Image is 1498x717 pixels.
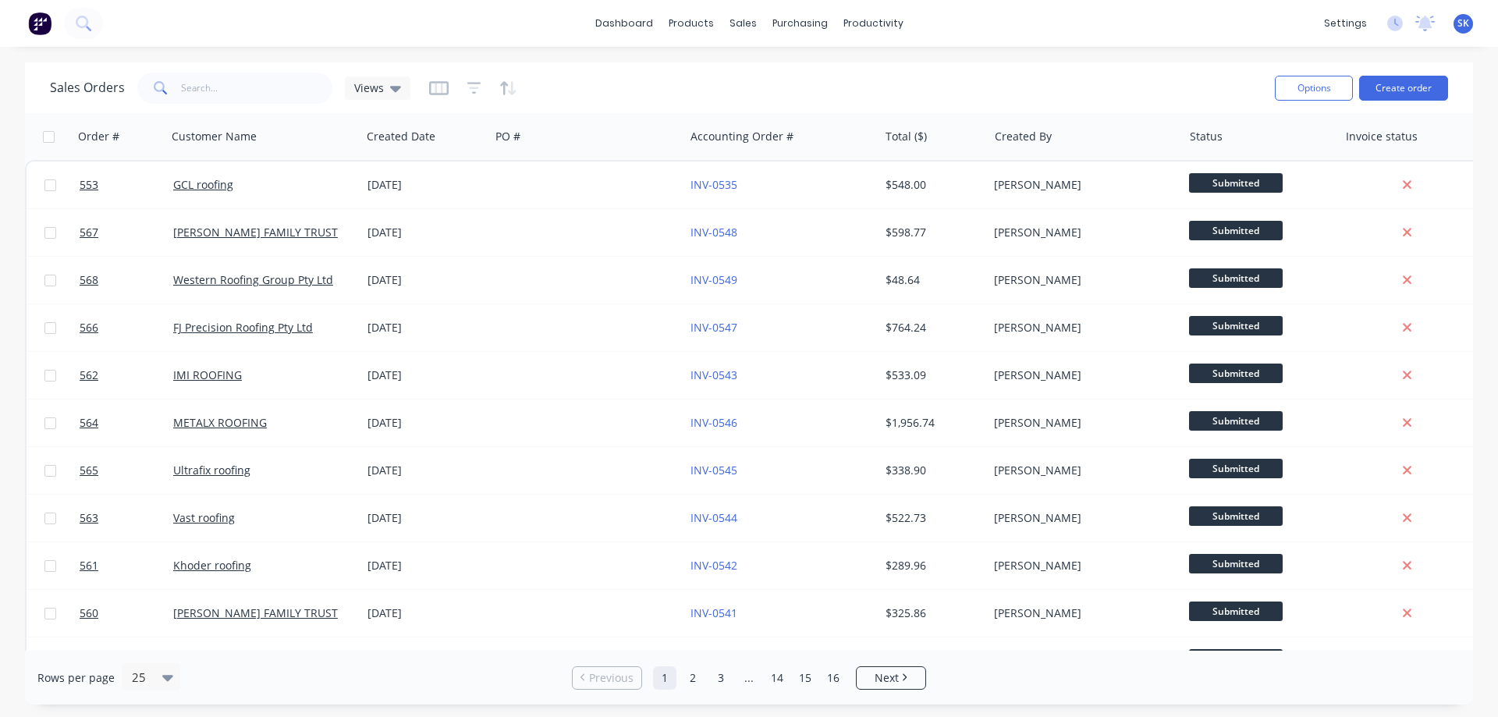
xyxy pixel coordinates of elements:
div: Invoice status [1346,129,1418,144]
span: SK [1457,16,1469,30]
span: Submitted [1189,364,1283,383]
div: [PERSON_NAME] [994,463,1167,478]
a: INV-0547 [690,320,737,335]
h1: Sales Orders [50,80,125,95]
span: Submitted [1189,173,1283,193]
span: Rows per page [37,670,115,686]
a: GCL roofing [173,177,233,192]
span: Submitted [1189,316,1283,335]
a: Western Roofing Group Pty Ltd [173,272,333,287]
a: FJ Precision Roofing Pty Ltd [173,320,313,335]
a: 563 [80,495,173,541]
a: Page 3 [709,666,733,690]
a: 567 [80,209,173,256]
div: [DATE] [367,225,484,240]
div: $1,956.74 [886,415,977,431]
span: Submitted [1189,554,1283,573]
span: Submitted [1189,506,1283,526]
span: 566 [80,320,98,335]
div: [PERSON_NAME] [994,225,1167,240]
div: Total ($) [886,129,927,144]
span: Next [875,670,899,686]
a: INV-0546 [690,415,737,430]
div: $289.96 [886,558,977,573]
button: Create order [1359,76,1448,101]
span: Submitted [1189,268,1283,288]
div: [DATE] [367,320,484,335]
a: INV-0545 [690,463,737,477]
div: [PERSON_NAME] [994,415,1167,431]
span: 568 [80,272,98,288]
span: 562 [80,367,98,383]
a: 561 [80,542,173,589]
div: $522.73 [886,510,977,526]
div: $598.77 [886,225,977,240]
a: 562 [80,352,173,399]
span: Submitted [1189,649,1283,669]
a: INV-0544 [690,510,737,525]
span: Submitted [1189,459,1283,478]
div: Created By [995,129,1052,144]
div: $338.90 [886,463,977,478]
a: Previous page [573,670,641,686]
div: [PERSON_NAME] [994,367,1167,383]
a: 565 [80,447,173,494]
span: 567 [80,225,98,240]
div: purchasing [765,12,836,35]
ul: Pagination [566,666,932,690]
a: 555 [80,637,173,684]
span: Views [354,80,384,96]
div: sales [722,12,765,35]
a: Page 16 [822,666,845,690]
a: Khoder roofing [173,558,251,573]
a: Vast roofing [173,510,235,525]
a: [PERSON_NAME] FAMILY TRUST [173,605,338,620]
div: Created Date [367,129,435,144]
span: 561 [80,558,98,573]
div: products [661,12,722,35]
a: Next page [857,670,925,686]
a: Page 2 [681,666,705,690]
div: $764.24 [886,320,977,335]
span: 553 [80,177,98,193]
span: 563 [80,510,98,526]
div: Accounting Order # [690,129,793,144]
div: [PERSON_NAME] [994,320,1167,335]
a: INV-0548 [690,225,737,240]
a: INV-0541 [690,605,737,620]
div: $533.09 [886,367,977,383]
div: [PERSON_NAME] [994,177,1167,193]
div: Order # [78,129,119,144]
div: settings [1316,12,1375,35]
a: 553 [80,162,173,208]
div: [PERSON_NAME] [994,272,1167,288]
div: [DATE] [367,605,484,621]
button: Options [1275,76,1353,101]
a: INV-0535 [690,177,737,192]
a: INV-0543 [690,367,737,382]
a: IMI ROOFING [173,367,242,382]
a: 568 [80,257,173,303]
a: Jump forward [737,666,761,690]
span: Submitted [1189,221,1283,240]
div: $325.86 [886,605,977,621]
div: [PERSON_NAME] [994,558,1167,573]
span: 565 [80,463,98,478]
a: 566 [80,304,173,351]
a: Page 1 is your current page [653,666,676,690]
a: METALX ROOFING [173,415,267,430]
span: 564 [80,415,98,431]
span: 560 [80,605,98,621]
div: [PERSON_NAME] [994,510,1167,526]
div: [DATE] [367,272,484,288]
div: Status [1190,129,1223,144]
div: [DATE] [367,367,484,383]
div: [DATE] [367,415,484,431]
div: [PERSON_NAME] [994,605,1167,621]
div: [DATE] [367,463,484,478]
span: Submitted [1189,411,1283,431]
a: Ultrafix roofing [173,463,250,477]
span: Previous [589,670,634,686]
div: $48.64 [886,272,977,288]
div: [DATE] [367,177,484,193]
